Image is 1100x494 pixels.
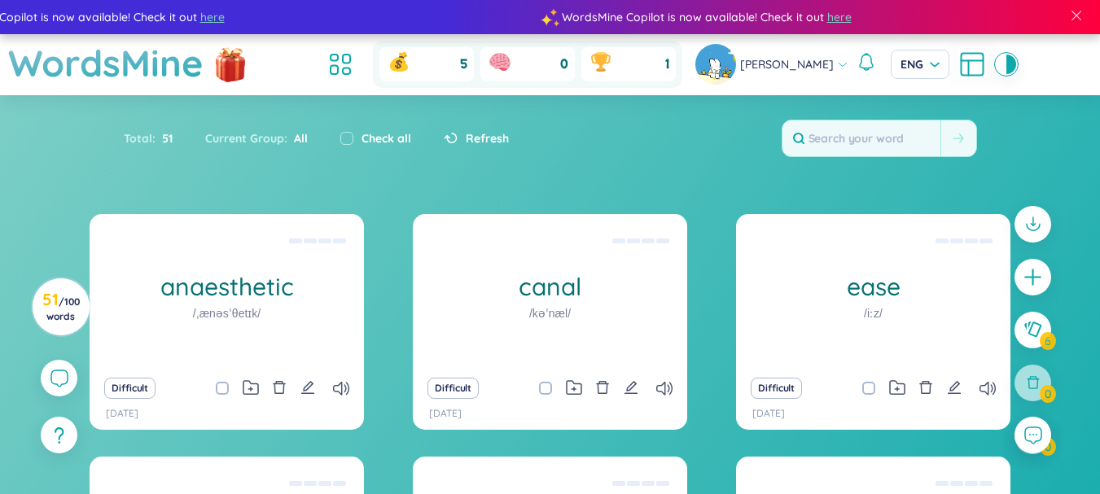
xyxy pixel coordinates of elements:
span: edit [947,380,962,395]
p: [DATE] [106,406,138,422]
h1: ease [736,273,1010,301]
button: edit [300,377,315,400]
img: flashSalesIcon.a7f4f837.png [214,39,247,88]
h3: 51 [42,293,80,322]
span: 0 [560,55,568,73]
button: Difficult [104,378,156,399]
span: delete [272,380,287,395]
div: Total : [124,121,189,155]
a: WordsMine [8,34,204,92]
h1: anaesthetic [90,273,364,301]
span: Refresh [466,129,509,147]
div: Current Group : [189,121,324,155]
span: / 100 words [46,295,80,322]
span: here [199,8,223,26]
p: [DATE] [752,406,785,422]
span: plus [1023,267,1043,287]
span: delete [918,380,933,395]
span: delete [595,380,610,395]
button: Difficult [427,378,479,399]
img: avatar [695,44,736,85]
label: Check all [362,129,411,147]
button: Difficult [751,378,802,399]
button: edit [947,377,962,400]
h1: /ˌænəsˈθetɪk/ [193,304,261,322]
span: edit [300,380,315,395]
button: edit [624,377,638,400]
span: 5 [460,55,467,73]
span: here [826,8,850,26]
p: [DATE] [429,406,462,422]
h1: /kəˈnæl/ [529,304,571,322]
h1: canal [413,273,687,301]
button: delete [272,377,287,400]
button: delete [595,377,610,400]
a: avatar [695,44,740,85]
span: ENG [901,56,940,72]
span: edit [624,380,638,395]
span: [PERSON_NAME] [740,55,834,73]
span: 1 [665,55,669,73]
span: 51 [156,129,173,147]
input: Search your word [782,120,940,156]
button: delete [918,377,933,400]
span: All [287,131,308,146]
h1: /iːz/ [864,304,883,322]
